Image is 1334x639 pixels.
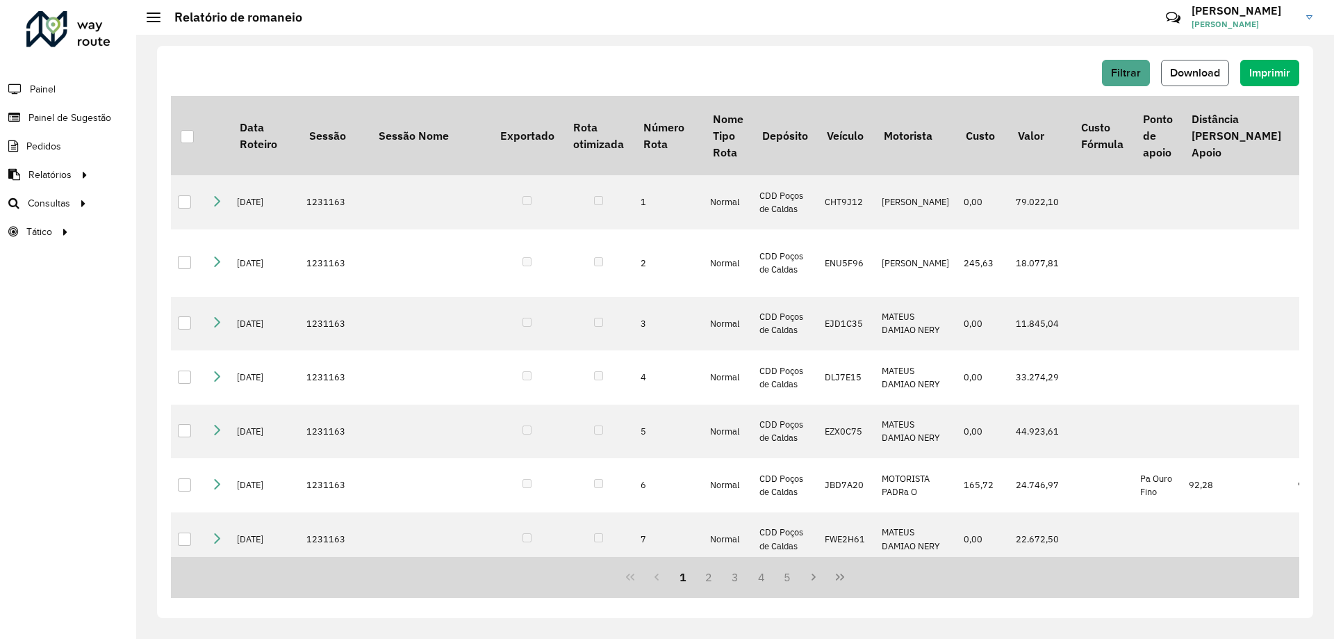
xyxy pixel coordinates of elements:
span: Pedidos [26,139,61,154]
td: [DATE] [230,350,299,405]
td: 1231163 [299,297,369,351]
td: 4 [634,350,703,405]
td: 2 [634,229,703,297]
span: Filtrar [1111,67,1141,79]
td: Normal [703,229,752,297]
span: [PERSON_NAME] [1192,18,1296,31]
td: [PERSON_NAME] [875,175,957,229]
th: Nome Tipo Rota [703,96,752,175]
td: Normal [703,458,752,512]
td: 18.077,81 [1009,229,1072,297]
td: MATEUS DAMIAO NERY [875,297,957,351]
button: 3 [722,564,748,590]
td: 24.746,97 [1009,458,1072,512]
td: MATEUS DAMIAO NERY [875,405,957,459]
td: 3 [634,297,703,351]
h3: [PERSON_NAME] [1192,4,1296,17]
td: 33.274,29 [1009,350,1072,405]
td: Normal [703,512,752,567]
td: 0,00 [957,405,1009,459]
button: Download [1161,60,1229,86]
th: Motorista [875,96,957,175]
span: Consultas [28,196,70,211]
td: CDD Poços de Caldas [752,350,817,405]
button: Last Page [827,564,853,590]
td: Normal [703,175,752,229]
td: [DATE] [230,229,299,297]
span: Imprimir [1249,67,1290,79]
td: 165,72 [957,458,1009,512]
td: [PERSON_NAME] [875,229,957,297]
h2: Relatório de romaneio [160,10,302,25]
a: Contato Rápido [1158,3,1188,33]
td: 5 [634,405,703,459]
button: 5 [775,564,801,590]
span: Download [1170,67,1220,79]
td: [DATE] [230,297,299,351]
td: 44.923,61 [1009,405,1072,459]
td: [DATE] [230,458,299,512]
td: [DATE] [230,405,299,459]
td: 6 [634,458,703,512]
td: [DATE] [230,512,299,567]
td: JBD7A20 [818,458,875,512]
td: MATEUS DAMIAO NERY [875,512,957,567]
th: Sessão Nome [369,96,491,175]
td: CHT9J12 [818,175,875,229]
td: CDD Poços de Caldas [752,405,817,459]
td: 11.845,04 [1009,297,1072,351]
td: 92,28 [1182,458,1290,512]
td: 0,00 [957,297,1009,351]
td: FWE2H61 [818,512,875,567]
td: EJD1C35 [818,297,875,351]
td: 0,00 [957,512,1009,567]
td: 1231163 [299,350,369,405]
td: MATEUS DAMIAO NERY [875,350,957,405]
td: 22.672,50 [1009,512,1072,567]
td: CDD Poços de Caldas [752,175,817,229]
td: CDD Poços de Caldas [752,458,817,512]
th: Custo Fórmula [1072,96,1133,175]
td: 1231163 [299,458,369,512]
th: Número Rota [634,96,703,175]
td: MOTORISTA PADRa O [875,458,957,512]
span: Relatórios [28,168,72,182]
button: Filtrar [1102,60,1150,86]
button: 2 [695,564,722,590]
td: 1231163 [299,512,369,567]
th: Sessão [299,96,369,175]
td: Normal [703,405,752,459]
td: DLJ7E15 [818,350,875,405]
td: 245,63 [957,229,1009,297]
th: Valor [1009,96,1072,175]
span: Painel [30,82,56,97]
td: 79.022,10 [1009,175,1072,229]
td: [DATE] [230,175,299,229]
td: Normal [703,297,752,351]
td: 1231163 [299,405,369,459]
td: CDD Poços de Caldas [752,229,817,297]
td: CDD Poços de Caldas [752,297,817,351]
button: 4 [748,564,775,590]
th: Veículo [818,96,875,175]
th: Depósito [752,96,817,175]
td: 7 [634,512,703,567]
span: Painel de Sugestão [28,111,111,125]
th: Data Roteiro [230,96,299,175]
th: Rota otimizada [563,96,633,175]
td: EZX0C75 [818,405,875,459]
button: 1 [670,564,696,590]
th: Ponto de apoio [1133,96,1182,175]
td: 1 [634,175,703,229]
td: Pa Ouro Fino [1133,458,1182,512]
td: Normal [703,350,752,405]
td: 1231163 [299,229,369,297]
th: Distância [PERSON_NAME] Apoio [1182,96,1290,175]
td: 0,00 [957,350,1009,405]
span: Tático [26,225,52,239]
button: Imprimir [1240,60,1299,86]
th: Exportado [491,96,563,175]
td: 0,00 [957,175,1009,229]
td: CDD Poços de Caldas [752,512,817,567]
button: Next Page [800,564,827,590]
